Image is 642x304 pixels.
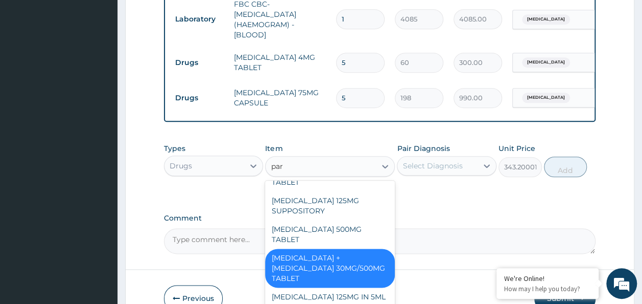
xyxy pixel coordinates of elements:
[522,57,570,68] span: [MEDICAL_DATA]
[170,10,229,29] td: Laboratory
[504,274,591,283] div: We're Online!
[229,47,331,78] td: [MEDICAL_DATA] 4MG TABLET
[59,89,141,192] span: We're online!
[498,143,535,154] label: Unit Price
[265,249,395,288] div: [MEDICAL_DATA] + [MEDICAL_DATA] 30MG/500MG TABLET
[265,220,395,249] div: [MEDICAL_DATA] 500MG TABLET
[5,199,195,234] textarea: Type your message and hit 'Enter'
[522,93,570,103] span: [MEDICAL_DATA]
[544,157,587,177] button: Add
[265,143,282,154] label: Item
[164,144,185,153] label: Types
[397,143,449,154] label: Pair Diagnosis
[53,57,172,71] div: Chat with us now
[19,51,41,77] img: d_794563401_company_1708531726252_794563401
[164,214,596,223] label: Comment
[265,191,395,220] div: [MEDICAL_DATA] 125MG SUPPOSITORY
[402,161,462,171] div: Select Diagnosis
[229,82,331,113] td: [MEDICAL_DATA] 75MG CAPSULE
[170,161,192,171] div: Drugs
[522,14,570,25] span: [MEDICAL_DATA]
[170,89,229,107] td: Drugs
[168,5,192,30] div: Minimize live chat window
[170,53,229,72] td: Drugs
[504,285,591,293] p: How may I help you today?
